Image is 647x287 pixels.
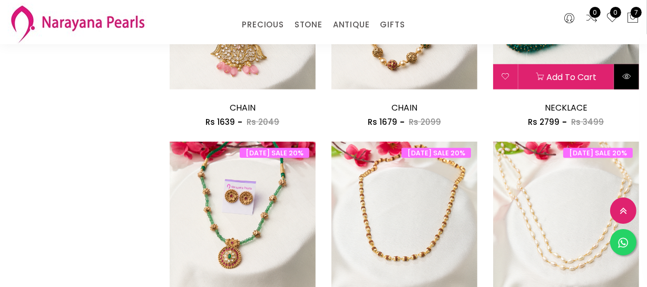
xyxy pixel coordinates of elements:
[493,64,518,90] button: Add to wishlist
[391,102,417,114] a: CHAIN
[247,116,279,127] span: Rs 2049
[545,102,587,114] a: NECKLACE
[380,17,405,33] a: GIFTS
[230,102,256,114] a: CHAIN
[295,17,322,33] a: STONE
[585,12,598,25] a: 0
[631,7,642,18] span: 7
[610,7,621,18] span: 0
[242,17,283,33] a: PRECIOUS
[590,7,601,18] span: 0
[368,116,397,127] span: Rs 1679
[333,17,370,33] a: ANTIQUE
[205,116,235,127] span: Rs 1639
[571,116,604,127] span: Rs 3499
[528,116,560,127] span: Rs 2799
[626,12,639,25] button: 7
[409,116,441,127] span: Rs 2099
[606,12,619,25] a: 0
[518,64,614,90] button: Add to cart
[401,148,471,158] span: [DATE] SALE 20%
[240,148,309,158] span: [DATE] SALE 20%
[563,148,633,158] span: [DATE] SALE 20%
[614,64,639,90] button: Quick View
